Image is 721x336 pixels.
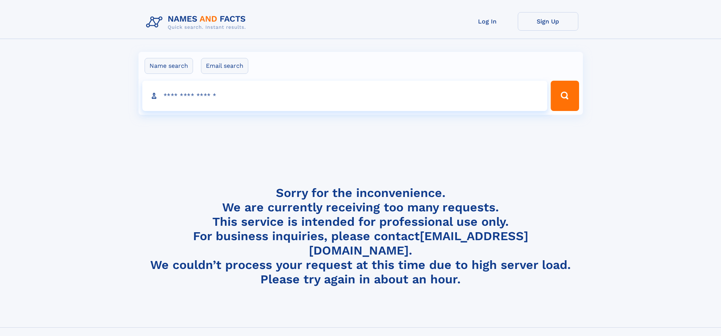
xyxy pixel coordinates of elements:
[309,229,528,258] a: [EMAIL_ADDRESS][DOMAIN_NAME]
[457,12,518,31] a: Log In
[142,81,548,111] input: search input
[201,58,248,74] label: Email search
[551,81,579,111] button: Search Button
[143,12,252,33] img: Logo Names and Facts
[518,12,578,31] a: Sign Up
[145,58,193,74] label: Name search
[143,186,578,287] h4: Sorry for the inconvenience. We are currently receiving too many requests. This service is intend...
